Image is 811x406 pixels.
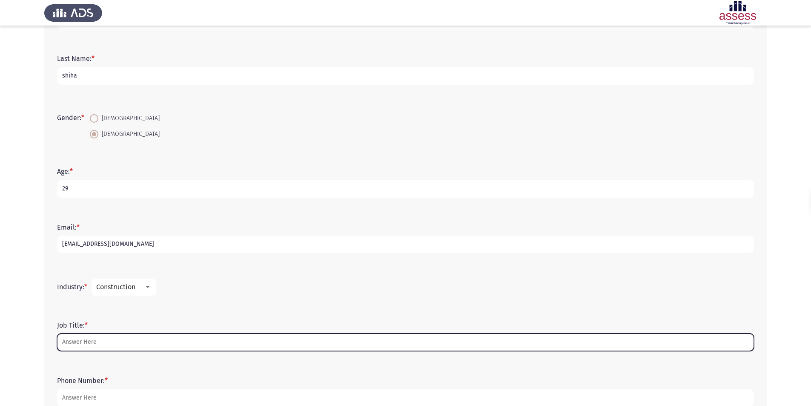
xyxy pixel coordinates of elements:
[57,321,88,329] label: Job Title:
[57,180,754,198] input: add answer text
[57,283,87,291] label: Industry:
[709,1,767,25] img: Assessment logo of Development Assessment R1 (EN/AR)
[57,67,754,85] input: add answer text
[57,223,80,231] label: Email:
[57,334,754,351] input: add answer text
[44,1,102,25] img: Assess Talent Management logo
[57,167,73,176] label: Age:
[57,55,95,63] label: Last Name:
[57,236,754,253] input: add answer text
[98,129,160,139] span: [DEMOGRAPHIC_DATA]
[57,114,84,122] label: Gender:
[96,283,135,291] span: Construction
[57,377,108,385] label: Phone Number:
[98,113,160,124] span: [DEMOGRAPHIC_DATA]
